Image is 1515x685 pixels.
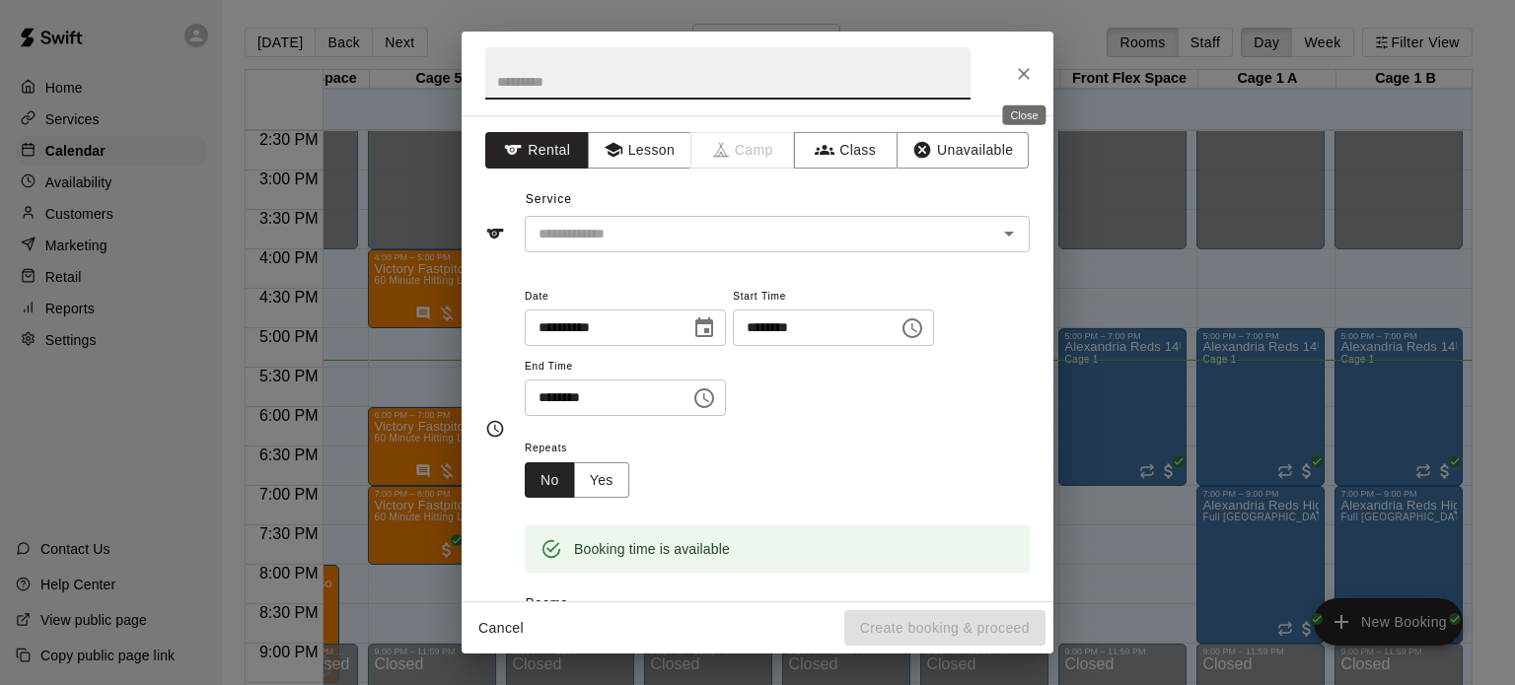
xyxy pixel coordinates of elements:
[1006,56,1042,92] button: Close
[525,462,629,499] div: outlined button group
[685,378,724,418] button: Choose time, selected time is 4:30 PM
[897,132,1029,169] button: Unavailable
[889,594,952,625] button: Add all
[525,436,645,462] span: Repeats
[485,419,505,439] svg: Timing
[685,308,724,348] button: Choose date, selected date is Sep 11, 2025
[1002,105,1046,125] div: Close
[525,462,575,499] button: No
[574,531,730,567] div: Booking time is available
[485,224,505,243] svg: Service
[794,132,898,169] button: Class
[733,284,934,310] span: Start Time
[574,462,629,499] button: Yes
[526,596,568,610] span: Rooms
[893,308,932,348] button: Choose time, selected time is 4:00 PM
[526,192,572,206] span: Service
[469,610,533,647] button: Cancel
[952,594,1030,625] button: Remove all
[588,132,691,169] button: Lesson
[485,132,589,169] button: Rental
[525,284,726,310] span: Date
[995,220,1023,247] button: Open
[691,132,795,169] span: Camps can only be created in the Services page
[525,354,726,380] span: End Time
